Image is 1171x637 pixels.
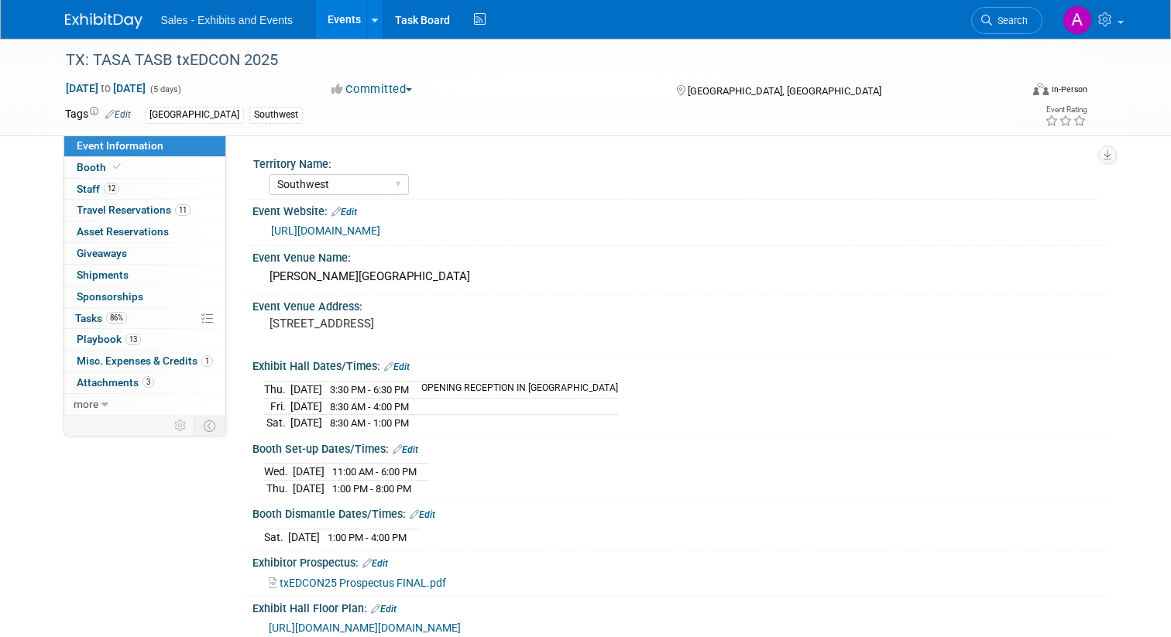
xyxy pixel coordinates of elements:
[252,200,1107,220] div: Event Website:
[270,317,592,330] pre: [STREET_ADDRESS]
[77,204,191,216] span: Travel Reservations
[64,286,225,307] a: Sponsorships
[74,398,98,410] span: more
[269,622,461,634] a: [URL][DOMAIN_NAME][DOMAIN_NAME]
[288,529,320,545] td: [DATE]
[77,269,129,281] span: Shipments
[77,290,143,303] span: Sponsorships
[77,139,163,152] span: Event Information
[328,532,407,543] span: 1:00 PM - 4:00 PM
[64,329,225,350] a: Playbook13
[149,84,181,94] span: (5 days)
[1033,83,1049,95] img: Format-Inperson.png
[280,577,446,589] span: txEDCON25 Prospectus FINAL.pdf
[64,308,225,329] a: Tasks86%
[113,163,121,171] i: Booth reservation complete
[332,483,411,495] span: 1:00 PM - 8:00 PM
[252,551,1107,571] div: Exhibitor Prospectus:
[332,466,417,478] span: 11:00 AM - 6:00 PM
[252,597,1107,617] div: Exhibit Hall Floor Plan:
[688,85,881,97] span: [GEOGRAPHIC_DATA], [GEOGRAPHIC_DATA]
[252,246,1107,265] div: Event Venue Name:
[145,107,244,123] div: [GEOGRAPHIC_DATA]
[371,604,397,615] a: Edit
[60,46,1001,74] div: TX: TASA TASB txEDCON 2025
[65,81,146,95] span: [DATE] [DATE]
[77,247,127,259] span: Giveaways
[64,135,225,156] a: Event Information
[143,376,154,388] span: 3
[64,200,225,221] a: Travel Reservations11
[290,398,322,415] td: [DATE]
[64,265,225,286] a: Shipments
[252,437,1107,457] div: Booth Set-up Dates/Times:
[326,81,418,98] button: Committed
[65,106,131,124] td: Tags
[104,183,119,194] span: 12
[252,295,1107,314] div: Event Venue Address:
[330,384,409,396] span: 3:30 PM - 6:30 PM
[264,480,293,496] td: Thu.
[1045,106,1087,114] div: Event Rating
[77,183,119,195] span: Staff
[264,265,1095,289] div: [PERSON_NAME][GEOGRAPHIC_DATA]
[264,381,290,398] td: Thu.
[64,372,225,393] a: Attachments3
[269,577,446,589] a: txEDCON25 Prospectus FINAL.pdf
[194,416,225,436] td: Toggle Event Tabs
[293,480,325,496] td: [DATE]
[64,157,225,178] a: Booth
[252,502,1107,522] div: Booth Dismantle Dates/Times:
[201,355,213,367] span: 1
[264,415,290,431] td: Sat.
[105,109,131,120] a: Edit
[77,333,141,345] span: Playbook
[77,354,213,367] span: Misc. Expenses & Credits
[412,381,618,398] td: OPENING RECEPTION IN [GEOGRAPHIC_DATA]
[64,179,225,200] a: Staff12
[77,161,124,173] span: Booth
[410,509,435,520] a: Edit
[64,394,225,415] a: more
[264,464,293,481] td: Wed.
[125,334,141,345] span: 13
[65,13,143,29] img: ExhibitDay
[1063,5,1092,35] img: Ale Gonzalez
[384,361,410,372] a: Edit
[971,7,1042,34] a: Search
[167,416,194,436] td: Personalize Event Tab Strip
[264,529,288,545] td: Sat.
[362,558,388,569] a: Edit
[1051,84,1087,95] div: In-Person
[992,15,1028,26] span: Search
[64,351,225,372] a: Misc. Expenses & Credits1
[330,401,409,413] span: 8:30 AM - 4:00 PM
[161,14,293,26] span: Sales - Exhibits and Events
[290,381,322,398] td: [DATE]
[293,464,325,481] td: [DATE]
[253,152,1100,172] div: Territory Name:
[290,415,322,431] td: [DATE]
[264,398,290,415] td: Fri.
[77,225,169,238] span: Asset Reservations
[175,204,191,216] span: 11
[271,224,380,237] a: [URL][DOMAIN_NAME]
[249,107,303,123] div: Southwest
[331,207,357,217] a: Edit
[75,312,127,324] span: Tasks
[77,376,154,389] span: Attachments
[252,354,1107,375] div: Exhibit Hall Dates/Times:
[98,82,113,94] span: to
[64,221,225,242] a: Asset Reservations
[393,444,418,455] a: Edit
[64,243,225,264] a: Giveaways
[936,80,1087,104] div: Event Format
[106,312,127,324] span: 86%
[330,417,409,429] span: 8:30 AM - 1:00 PM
